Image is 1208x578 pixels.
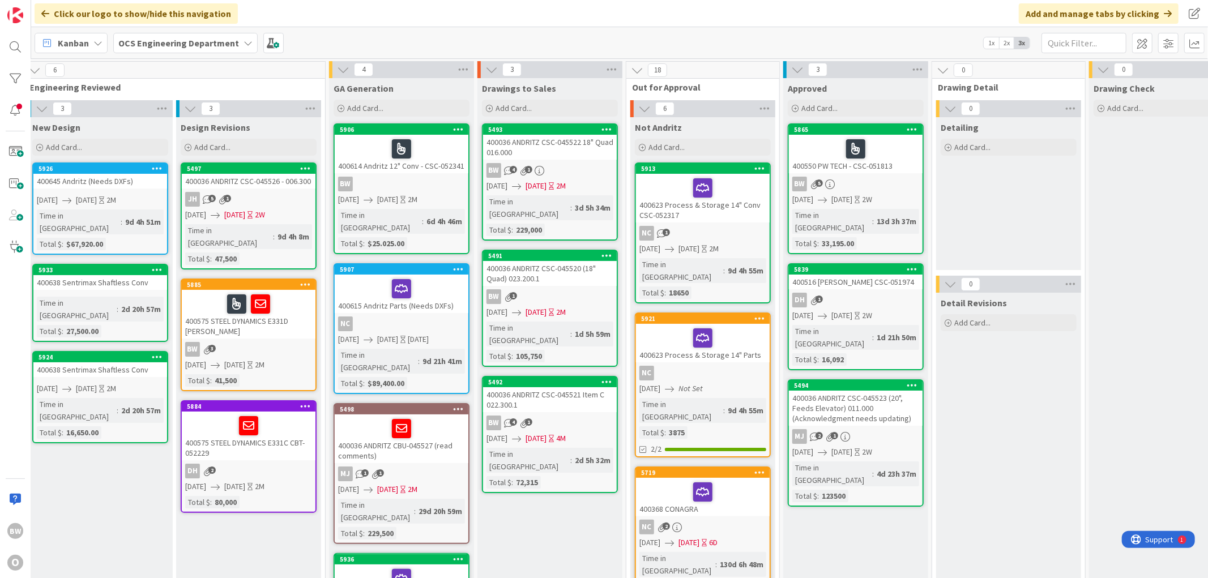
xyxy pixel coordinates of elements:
div: 400623 Process & Storage 14" Parts [636,324,770,362]
div: 9d 4h 55m [725,404,766,417]
div: 2W [862,310,872,322]
div: MJ [335,466,468,481]
a: 5493400036 ANDRITZ CSC-045522 18" Quad 016.000BW[DATE][DATE]2MTime in [GEOGRAPHIC_DATA]:3d 5h 34m... [482,123,618,241]
div: 2W [862,194,872,205]
div: 5885 [187,281,315,289]
div: 5492400036 ANDRITZ CSC-045521 Item C 022.300.1 [483,377,617,412]
div: Total $ [792,353,817,366]
div: 5492 [488,378,617,386]
div: 3875 [666,426,688,439]
div: 400036 ANDRITZ CSC-045526 - 006.300 [182,174,315,189]
span: : [210,252,212,265]
span: [DATE] [486,433,507,444]
span: : [872,331,874,344]
div: 5493 [488,126,617,134]
a: 5865400550 PW TECH - CSC-051813BW[DATE][DATE]2WTime in [GEOGRAPHIC_DATA]:13d 3h 37mTotal $:33,195.00 [788,123,924,254]
a: 5913400623 Process & Storage 14" Conv CSC-052317NC[DATE][DATE]2MTime in [GEOGRAPHIC_DATA]:9d 4h 5... [635,162,771,303]
span: 2/2 [651,443,661,455]
div: Time in [GEOGRAPHIC_DATA] [486,195,570,220]
span: : [210,374,212,387]
div: 2W [255,209,265,221]
div: Time in [GEOGRAPHIC_DATA] [338,499,414,524]
div: 9d 4h 55m [725,264,766,277]
div: 5491 [483,251,617,261]
span: : [62,426,63,439]
div: BW [338,177,353,191]
div: 1d 5h 59m [572,328,613,340]
span: [DATE] [37,194,58,206]
div: BW [185,342,200,357]
div: BW [789,177,923,191]
div: Total $ [338,377,363,389]
a: 5494400036 ANDRITZ CSC-045523 (20", Feeds Elevator) 011.000 (Acknowledgment needs updating)MJ[DAT... [788,379,924,507]
div: 72,315 [513,476,541,489]
span: 2 [663,523,670,530]
span: [DATE] [224,481,245,493]
div: 229,000 [513,224,545,236]
div: Time in [GEOGRAPHIC_DATA] [792,209,872,234]
div: 400575 STEEL DYNAMICS E331D [PERSON_NAME] [182,290,315,339]
div: 5933400638 Sentrimax Shaftless Conv [33,265,167,290]
div: 2M [556,306,566,318]
div: MJ [792,429,807,444]
div: 2M [106,194,116,206]
img: Visit kanbanzone.com [7,7,23,23]
div: Total $ [792,237,817,250]
span: 1 [525,166,532,173]
span: : [872,215,874,228]
div: DH [182,464,315,478]
div: 5884 [187,403,315,410]
span: [DATE] [224,359,245,371]
div: 400615 Andritz Parts (Needs DXFs) [335,275,468,313]
a: 5497400036 ANDRITZ CSC-045526 - 006.300JH[DATE][DATE]2WTime in [GEOGRAPHIC_DATA]:9d 4h 8mTotal $:... [181,162,317,269]
span: [DATE] [486,180,507,192]
div: 5493 [483,125,617,135]
span: : [723,404,725,417]
span: : [414,505,416,517]
div: BW [486,163,501,178]
div: 5913400623 Process & Storage 14" Conv CSC-052317 [636,164,770,222]
span: : [817,237,819,250]
div: BW [483,163,617,178]
span: : [62,325,63,337]
span: [DATE] [831,310,852,322]
div: 400368 CONAGRA [636,478,770,516]
div: 5491 [488,252,617,260]
span: [DATE] [639,243,660,255]
div: [DATE] [408,333,429,345]
span: Support [24,2,52,15]
div: 5921 [636,314,770,324]
span: [DATE] [338,333,359,345]
div: 5926400645 Andritz (Needs DXFs) [33,164,167,189]
div: 5498 [335,404,468,414]
div: 5913 [636,164,770,174]
span: Add Card... [347,103,383,113]
div: 5933 [39,266,167,274]
div: 1 [59,5,62,14]
div: 2d 20h 57m [118,303,164,315]
span: 4 [510,418,517,426]
span: Add Card... [496,103,532,113]
div: 2d 5h 32m [572,454,613,466]
div: Total $ [185,496,210,508]
div: 5884 [182,401,315,412]
div: Total $ [37,238,62,250]
span: : [872,468,874,480]
span: 1 [510,292,517,299]
a: 5924400638 Sentrimax Shaftless Conv[DATE][DATE]2MTime in [GEOGRAPHIC_DATA]:2d 20h 57mTotal $:16,6... [32,351,168,443]
div: 400623 Process & Storage 14" Conv CSC-052317 [636,174,770,222]
span: [DATE] [526,433,547,444]
div: 5885 [182,280,315,290]
div: NC [639,366,654,380]
div: 2M [408,483,417,495]
div: Time in [GEOGRAPHIC_DATA] [37,297,117,322]
div: 2M [408,194,417,205]
span: : [210,496,212,508]
div: 400036 ANDRITZ CBU-045527 (read comments) [335,414,468,463]
div: 5907 [335,264,468,275]
div: 2d 20h 57m [118,404,164,417]
span: [DATE] [792,446,813,458]
div: 5865 [789,125,923,135]
div: 5719 [636,468,770,478]
span: : [117,303,118,315]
